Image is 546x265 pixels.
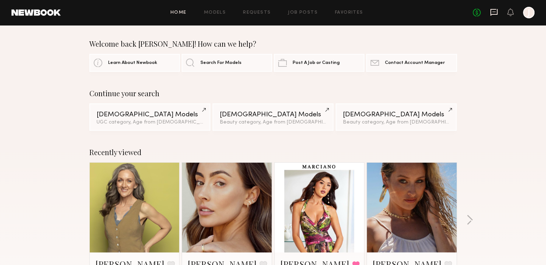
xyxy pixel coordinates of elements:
[89,148,457,157] div: Recently viewed
[343,120,449,125] div: Beauty category, Age from [DEMOGRAPHIC_DATA].
[293,61,340,65] span: Post A Job or Casting
[220,111,326,118] div: [DEMOGRAPHIC_DATA] Models
[89,39,457,48] div: Welcome back [PERSON_NAME]! How can we help?
[243,10,271,15] a: Requests
[336,103,457,131] a: [DEMOGRAPHIC_DATA] ModelsBeauty category, Age from [DEMOGRAPHIC_DATA].
[366,54,457,72] a: Contact Account Manager
[335,10,363,15] a: Favorites
[343,111,449,118] div: [DEMOGRAPHIC_DATA] Models
[97,111,203,118] div: [DEMOGRAPHIC_DATA] Models
[220,120,326,125] div: Beauty category, Age from [DEMOGRAPHIC_DATA].
[108,61,157,65] span: Learn About Newbook
[89,103,210,131] a: [DEMOGRAPHIC_DATA] ModelsUGC category, Age from [DEMOGRAPHIC_DATA].
[213,103,333,131] a: [DEMOGRAPHIC_DATA] ModelsBeauty category, Age from [DEMOGRAPHIC_DATA].
[171,10,187,15] a: Home
[89,54,180,72] a: Learn About Newbook
[200,61,242,65] span: Search For Models
[385,61,445,65] span: Contact Account Manager
[274,54,364,72] a: Post A Job or Casting
[204,10,226,15] a: Models
[288,10,318,15] a: Job Posts
[182,54,272,72] a: Search For Models
[97,120,203,125] div: UGC category, Age from [DEMOGRAPHIC_DATA].
[89,89,457,98] div: Continue your search
[523,7,535,18] a: J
